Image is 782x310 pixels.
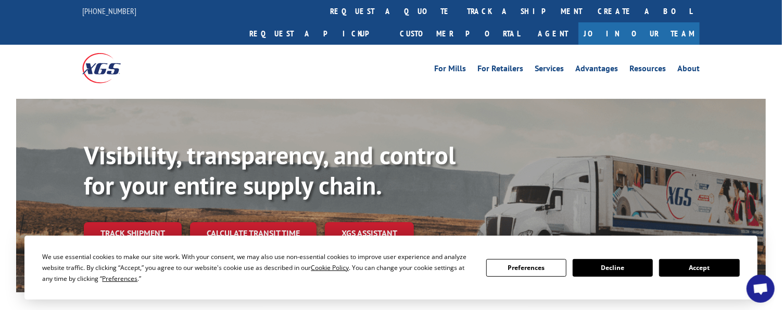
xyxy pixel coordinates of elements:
[677,64,700,76] a: About
[42,251,473,284] div: We use essential cookies to make our site work. With your consent, we may also use non-essential ...
[573,259,653,277] button: Decline
[575,64,618,76] a: Advantages
[629,64,666,76] a: Resources
[24,236,758,300] div: Cookie Consent Prompt
[82,6,136,16] a: [PHONE_NUMBER]
[578,22,700,45] a: Join Our Team
[311,263,349,272] span: Cookie Policy
[659,259,739,277] button: Accept
[535,64,564,76] a: Services
[190,222,317,244] a: Calculate transit time
[102,274,137,283] span: Preferences
[527,22,578,45] a: Agent
[84,222,182,244] a: Track shipment
[84,139,456,201] b: Visibility, transparency, and control for your entire supply chain.
[477,64,523,76] a: For Retailers
[242,22,392,45] a: Request a pickup
[392,22,527,45] a: Customer Portal
[747,275,775,303] a: Open chat
[434,64,466,76] a: For Mills
[486,259,566,277] button: Preferences
[325,222,414,244] a: XGS ASSISTANT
